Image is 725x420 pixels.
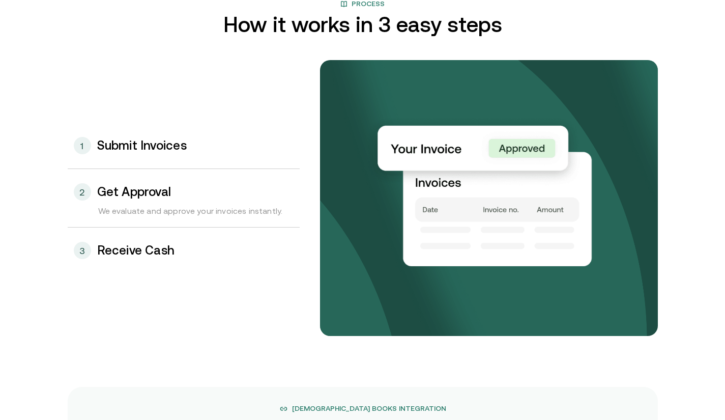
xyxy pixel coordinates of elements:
div: We evaluate and approve your invoices instantly. [68,205,300,227]
span: [DEMOGRAPHIC_DATA] Books Integration [292,403,446,414]
div: 2 [74,183,91,201]
div: 3 [74,242,91,259]
h3: Receive Cash [97,244,175,257]
img: Your payments collected on time. [365,115,637,266]
img: bg [320,60,658,336]
h2: How it works in 3 easy steps [223,13,502,36]
div: 1 [74,137,91,154]
h3: Get Approval [97,185,171,199]
img: link [279,405,288,413]
h3: Submit Invoices [97,139,187,152]
img: book [340,1,347,8]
